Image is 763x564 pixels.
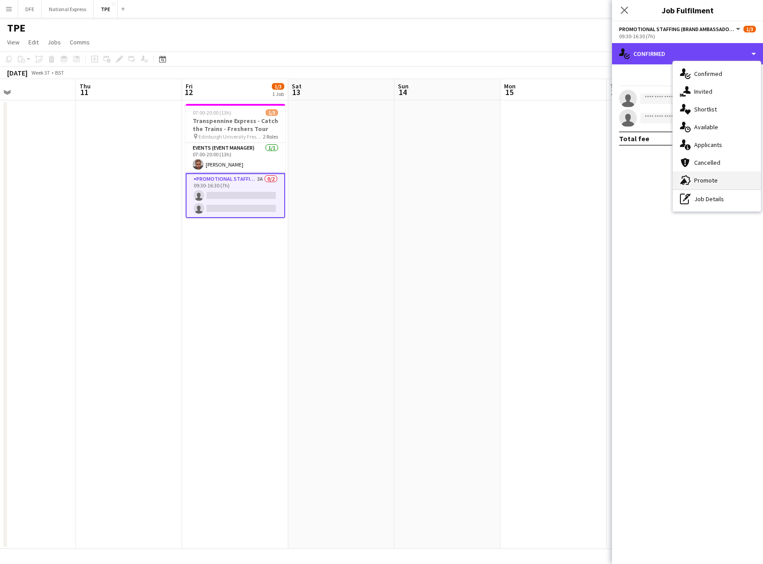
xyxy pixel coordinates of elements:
[29,69,52,76] span: Week 37
[7,21,25,35] h1: TPE
[25,36,42,48] a: Edit
[193,109,231,116] span: 07:00-20:00 (13h)
[673,83,761,100] div: Invited
[199,133,263,140] span: Edinburgh University Freshers Fair
[186,82,193,90] span: Fri
[4,36,23,48] a: View
[186,104,285,218] app-job-card: 07:00-20:00 (13h)1/3Transpennine Express - Catch the Trains - Freshers Tour Edinburgh University ...
[398,82,409,90] span: Sun
[186,173,285,218] app-card-role: Promotional Staffing (Brand Ambassadors)3A0/209:30-16:30 (7h)
[619,26,742,32] button: Promotional Staffing (Brand Ambassadors)
[612,4,763,16] h3: Job Fulfilment
[7,38,20,46] span: View
[70,38,90,46] span: Comms
[55,69,64,76] div: BST
[610,82,620,90] span: Tue
[673,136,761,154] div: Applicants
[612,43,763,64] div: Confirmed
[78,87,91,97] span: 11
[44,36,64,48] a: Jobs
[186,117,285,133] h3: Transpennine Express - Catch the Trains - Freshers Tour
[290,87,302,97] span: 13
[673,100,761,118] div: Shortlist
[272,91,284,97] div: 1 Job
[66,36,93,48] a: Comms
[292,82,302,90] span: Sat
[263,133,278,140] span: 2 Roles
[186,143,285,173] app-card-role: Events (Event Manager)1/107:00-20:00 (13h)[PERSON_NAME]
[18,0,42,18] button: DFE
[48,38,61,46] span: Jobs
[609,87,620,97] span: 16
[504,82,516,90] span: Mon
[28,38,39,46] span: Edit
[619,26,735,32] span: Promotional Staffing (Brand Ambassadors)
[266,109,278,116] span: 1/3
[743,26,756,32] span: 1/3
[673,171,761,189] div: Promote
[619,134,649,143] div: Total fee
[397,87,409,97] span: 14
[42,0,94,18] button: National Express
[94,0,118,18] button: TPE
[79,82,91,90] span: Thu
[673,65,761,83] div: Confirmed
[673,154,761,171] div: Cancelled
[619,33,756,40] div: 09:30-16:30 (7h)
[673,190,761,208] div: Job Details
[503,87,516,97] span: 15
[7,68,28,77] div: [DATE]
[272,83,284,90] span: 1/3
[184,87,193,97] span: 12
[673,118,761,136] div: Available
